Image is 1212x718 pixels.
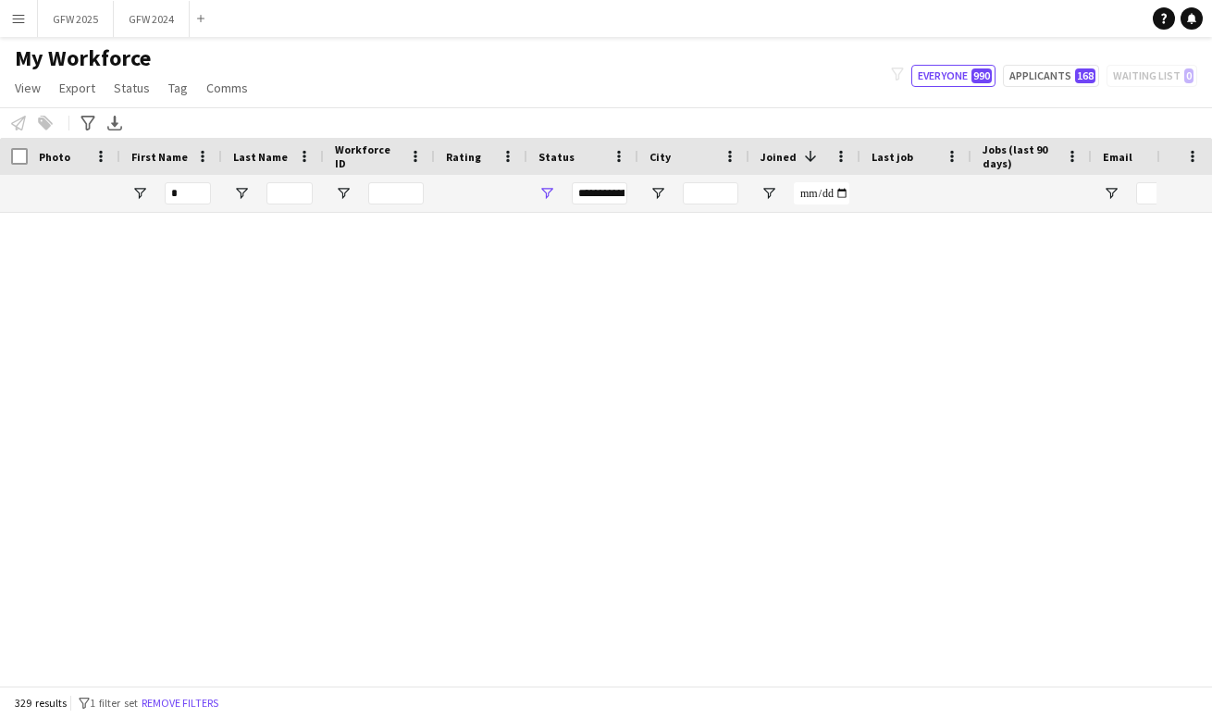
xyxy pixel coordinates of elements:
[649,185,666,202] button: Open Filter Menu
[77,112,99,134] app-action-btn: Advanced filters
[161,76,195,100] a: Tag
[199,76,255,100] a: Comms
[761,185,777,202] button: Open Filter Menu
[38,1,114,37] button: GFW 2025
[131,185,148,202] button: Open Filter Menu
[971,68,992,83] span: 990
[106,76,157,100] a: Status
[368,182,424,204] input: Workforce ID Filter Input
[52,76,103,100] a: Export
[15,80,41,96] span: View
[335,142,402,170] span: Workforce ID
[233,150,288,164] span: Last Name
[104,112,126,134] app-action-btn: Export XLSX
[538,185,555,202] button: Open Filter Menu
[114,1,190,37] button: GFW 2024
[138,693,222,713] button: Remove filters
[266,182,313,204] input: Last Name Filter Input
[872,150,913,164] span: Last job
[794,182,849,204] input: Joined Filter Input
[911,65,996,87] button: Everyone990
[233,185,250,202] button: Open Filter Menu
[446,150,481,164] span: Rating
[165,182,211,204] input: First Name Filter Input
[168,80,188,96] span: Tag
[983,142,1058,170] span: Jobs (last 90 days)
[538,150,575,164] span: Status
[649,150,671,164] span: City
[335,185,352,202] button: Open Filter Menu
[1003,65,1099,87] button: Applicants168
[114,80,150,96] span: Status
[683,182,738,204] input: City Filter Input
[1103,185,1119,202] button: Open Filter Menu
[1103,150,1132,164] span: Email
[761,150,797,164] span: Joined
[206,80,248,96] span: Comms
[59,80,95,96] span: Export
[1075,68,1095,83] span: 168
[39,150,70,164] span: Photo
[131,150,188,164] span: First Name
[15,44,151,72] span: My Workforce
[7,76,48,100] a: View
[90,696,138,710] span: 1 filter set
